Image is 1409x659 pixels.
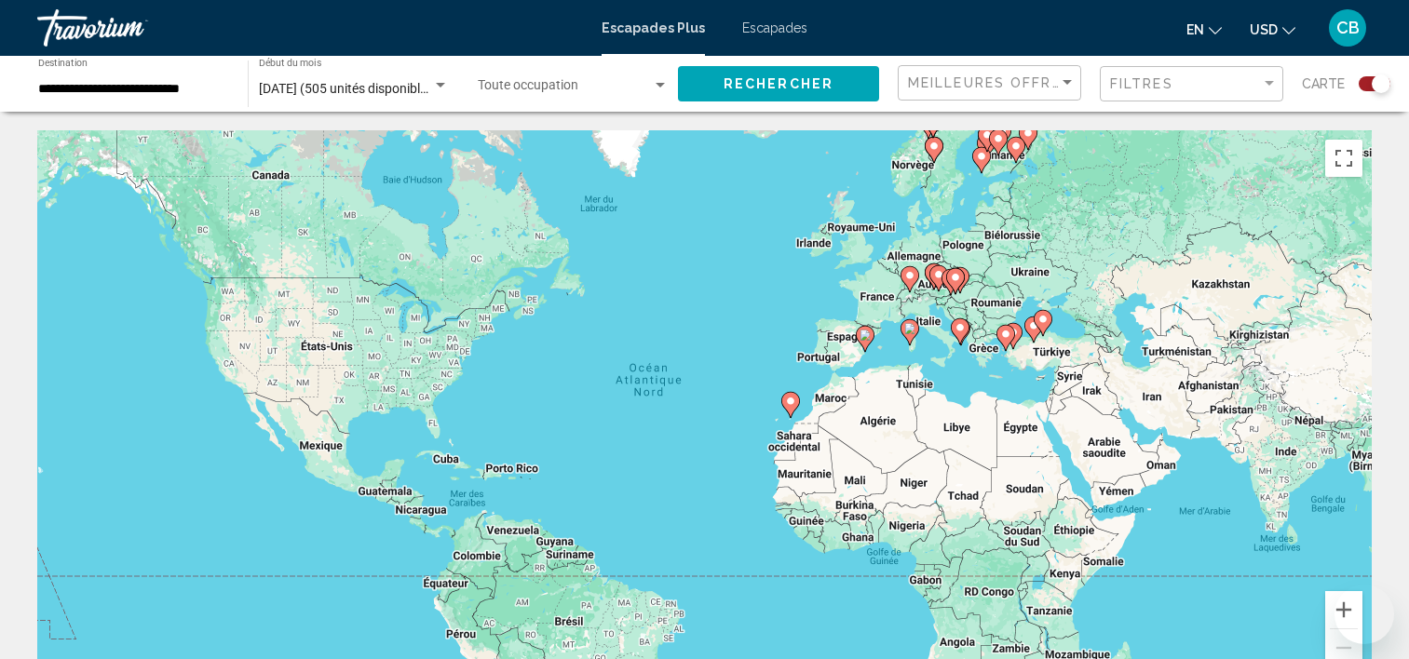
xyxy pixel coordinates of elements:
span: [DATE] (505 unités disponibles) [259,81,438,96]
span: Filtres [1110,76,1173,91]
span: USD [1250,22,1278,37]
button: Changer la langue [1186,16,1222,43]
span: Rechercher [724,77,833,92]
button: Zoom avant [1325,591,1362,628]
mat-select: Trier par [908,75,1076,91]
span: en [1186,22,1204,37]
button: Filtre [1100,65,1283,103]
button: Menu utilisateur [1323,8,1372,47]
button: Rechercher [678,66,879,101]
a: Escapades [742,20,807,35]
span: Carte [1302,71,1345,97]
a: Travorium [37,9,583,47]
span: Meilleures offres [908,75,1072,90]
span: CB [1336,19,1360,37]
button: Changer de devise [1250,16,1295,43]
iframe: Bouton de lancement de la fenêtre de messagerie [1334,585,1394,644]
a: Escapades Plus [602,20,705,35]
button: Passer en plein écran [1325,140,1362,177]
